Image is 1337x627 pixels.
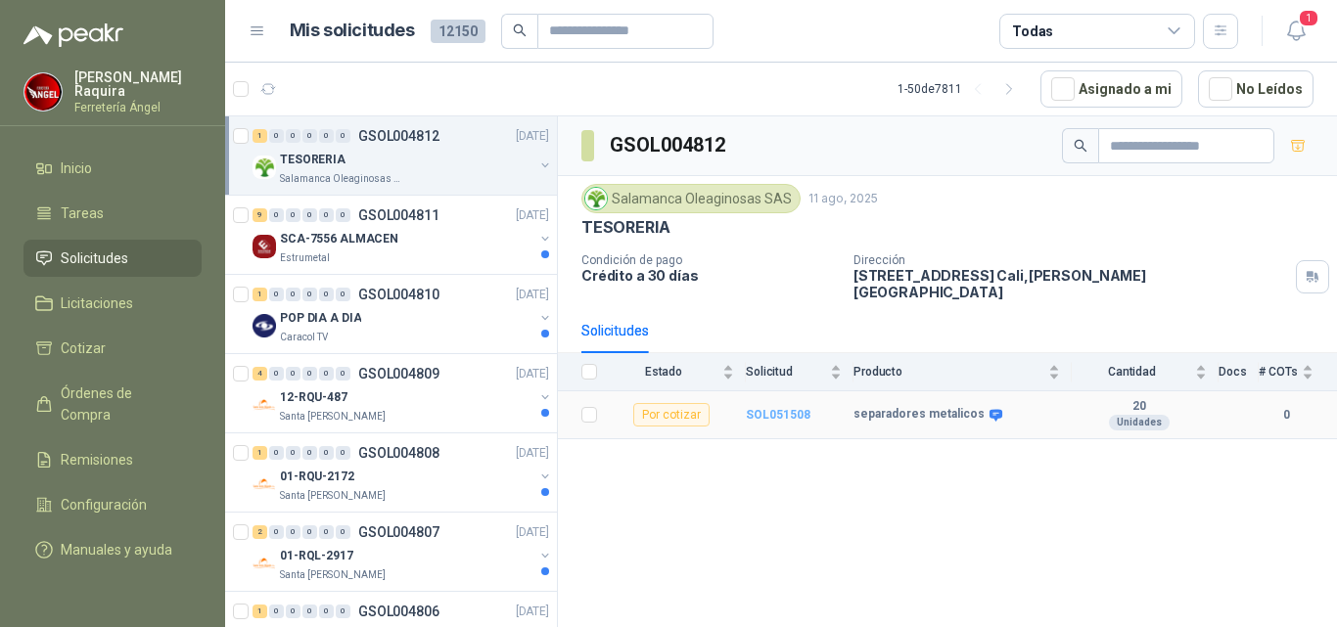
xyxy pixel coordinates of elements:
[853,365,1044,379] span: Producto
[898,73,1025,105] div: 1 - 50 de 7811
[269,208,284,222] div: 0
[61,382,183,425] span: Órdenes de Compra
[581,267,838,284] p: Crédito a 30 días
[633,403,710,426] div: Por cotizar
[358,446,439,460] p: GSOL004808
[253,235,276,258] img: Company Logo
[358,605,439,618] p: GSOL004806
[302,446,317,460] div: 0
[1072,399,1207,415] b: 20
[61,292,133,314] span: Licitaciones
[516,286,549,304] p: [DATE]
[1198,70,1314,108] button: No Leídos
[1259,406,1314,425] b: 0
[23,285,202,322] a: Licitaciones
[280,409,386,425] p: Santa [PERSON_NAME]
[286,129,300,143] div: 0
[336,605,350,618] div: 0
[253,124,553,187] a: 1 0 0 0 0 0 GSOL004812[DATE] Company LogoTESORERIASalamanca Oleaginosas SAS
[269,288,284,301] div: 0
[319,605,334,618] div: 0
[253,605,267,618] div: 1
[1072,365,1191,379] span: Cantidad
[319,525,334,539] div: 0
[61,539,172,560] span: Manuales y ayuda
[61,247,128,269] span: Solicitudes
[286,288,300,301] div: 0
[746,365,826,379] span: Solicitud
[269,446,284,460] div: 0
[23,531,202,568] a: Manuales y ayuda
[516,127,549,146] p: [DATE]
[1278,14,1314,49] button: 1
[280,309,361,328] p: POP DIA A DIA
[853,407,985,423] b: separadores metalicos
[516,523,549,542] p: [DATE]
[853,267,1288,300] p: [STREET_ADDRESS] Cali , [PERSON_NAME][GEOGRAPHIC_DATA]
[286,525,300,539] div: 0
[336,525,350,539] div: 0
[516,603,549,621] p: [DATE]
[253,314,276,337] img: Company Logo
[23,441,202,478] a: Remisiones
[23,375,202,433] a: Órdenes de Compra
[516,365,549,383] p: [DATE]
[581,217,669,238] p: TESORERIA
[290,17,415,45] h1: Mis solicitudes
[253,446,267,460] div: 1
[358,288,439,301] p: GSOL004810
[23,150,202,187] a: Inicio
[61,337,106,359] span: Cotizar
[269,525,284,539] div: 0
[269,367,284,381] div: 0
[319,208,334,222] div: 0
[286,208,300,222] div: 0
[1259,365,1298,379] span: # COTs
[253,283,553,345] a: 1 0 0 0 0 0 GSOL004810[DATE] Company LogoPOP DIA A DIACaracol TV
[253,441,553,504] a: 1 0 0 0 0 0 GSOL004808[DATE] Company Logo01-RQU-2172Santa [PERSON_NAME]
[319,288,334,301] div: 0
[253,393,276,417] img: Company Logo
[1074,139,1087,153] span: search
[61,202,104,224] span: Tareas
[302,605,317,618] div: 0
[253,520,553,583] a: 2 0 0 0 0 0 GSOL004807[DATE] Company Logo01-RQL-2917Santa [PERSON_NAME]
[1109,415,1170,430] div: Unidades
[358,367,439,381] p: GSOL004809
[336,288,350,301] div: 0
[853,253,1288,267] p: Dirección
[302,129,317,143] div: 0
[61,449,133,470] span: Remisiones
[61,494,147,515] span: Configuración
[280,330,328,345] p: Caracol TV
[253,203,553,266] a: 9 0 0 0 0 0 GSOL004811[DATE] Company LogoSCA-7556 ALMACENEstrumetal
[609,365,718,379] span: Estado
[74,70,202,98] p: [PERSON_NAME] Raquira
[319,367,334,381] div: 0
[336,129,350,143] div: 0
[23,486,202,523] a: Configuración
[61,157,92,179] span: Inicio
[585,188,607,209] img: Company Logo
[280,567,386,583] p: Santa [PERSON_NAME]
[319,129,334,143] div: 0
[1040,70,1182,108] button: Asignado a mi
[358,525,439,539] p: GSOL004807
[280,488,386,504] p: Santa [PERSON_NAME]
[516,444,549,463] p: [DATE]
[280,250,330,266] p: Estrumetal
[581,253,838,267] p: Condición de pago
[336,367,350,381] div: 0
[746,408,810,422] b: SOL051508
[23,23,123,47] img: Logo peakr
[808,190,878,208] p: 11 ago, 2025
[319,446,334,460] div: 0
[286,367,300,381] div: 0
[269,129,284,143] div: 0
[746,353,853,391] th: Solicitud
[280,468,354,486] p: 01-RQU-2172
[280,171,403,187] p: Salamanca Oleaginosas SAS
[358,208,439,222] p: GSOL004811
[74,102,202,113] p: Ferretería Ángel
[253,156,276,179] img: Company Logo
